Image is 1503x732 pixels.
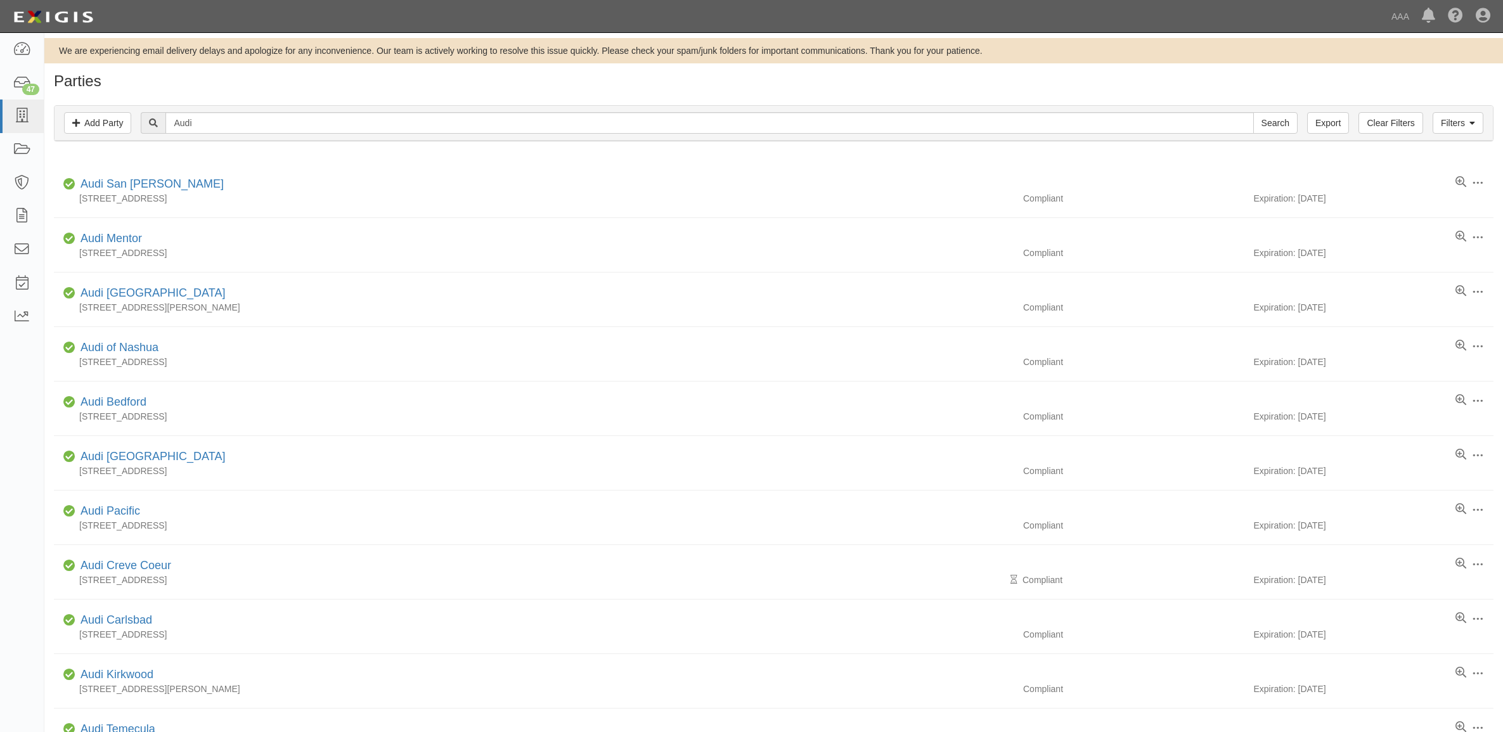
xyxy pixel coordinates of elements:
[75,285,225,302] div: Audi San Diego
[81,341,158,354] a: Audi of Nashua
[54,410,1014,423] div: [STREET_ADDRESS]
[75,503,140,520] div: Audi Pacific
[75,449,225,465] div: Audi Ontario
[54,356,1014,368] div: [STREET_ADDRESS]
[1307,112,1349,134] a: Export
[81,559,171,572] a: Audi Creve Coeur
[44,44,1503,57] div: We are experiencing email delivery delays and apologize for any inconvenience. Our team is active...
[63,671,75,679] i: Compliant
[54,192,1014,205] div: [STREET_ADDRESS]
[64,112,131,134] a: Add Party
[81,450,225,463] a: Audi [GEOGRAPHIC_DATA]
[1254,465,1494,477] div: Expiration: [DATE]
[75,176,224,193] div: Audi San Juan
[1254,628,1494,641] div: Expiration: [DATE]
[75,340,158,356] div: Audi of Nashua
[1014,519,1254,532] div: Compliant
[1455,285,1466,298] a: View results summary
[54,519,1014,532] div: [STREET_ADDRESS]
[1253,112,1298,134] input: Search
[1254,410,1494,423] div: Expiration: [DATE]
[1254,247,1494,259] div: Expiration: [DATE]
[1014,356,1254,368] div: Compliant
[81,395,146,408] a: Audi Bedford
[54,628,1014,641] div: [STREET_ADDRESS]
[1014,410,1254,423] div: Compliant
[1455,394,1466,407] a: View results summary
[1455,558,1466,570] a: View results summary
[1254,519,1494,532] div: Expiration: [DATE]
[1448,9,1463,24] i: Help Center - Complianz
[22,84,39,95] div: 47
[75,612,152,629] div: Audi Carlsbad
[165,112,1253,134] input: Search
[10,6,97,29] img: logo-5460c22ac91f19d4615b14bd174203de0afe785f0fc80cf4dbbc73dc1793850b.png
[1014,465,1254,477] div: Compliant
[63,398,75,407] i: Compliant
[1010,575,1017,584] i: Pending Review
[1014,574,1254,586] div: Compliant
[75,558,171,574] div: Audi Creve Coeur
[1254,683,1494,695] div: Expiration: [DATE]
[54,683,1014,695] div: [STREET_ADDRESS][PERSON_NAME]
[1455,340,1466,352] a: View results summary
[1455,612,1466,625] a: View results summary
[1254,192,1494,205] div: Expiration: [DATE]
[1385,4,1416,29] a: AAA
[63,234,75,243] i: Compliant
[1254,301,1494,314] div: Expiration: [DATE]
[54,73,1493,89] h1: Parties
[75,231,142,247] div: Audi Mentor
[1014,192,1254,205] div: Compliant
[1455,449,1466,461] a: View results summary
[1455,667,1466,679] a: View results summary
[1014,683,1254,695] div: Compliant
[81,232,142,245] a: Audi Mentor
[63,507,75,516] i: Compliant
[1014,628,1254,641] div: Compliant
[54,301,1014,314] div: [STREET_ADDRESS][PERSON_NAME]
[1455,176,1466,189] a: View results summary
[1455,503,1466,516] a: View results summary
[1014,301,1254,314] div: Compliant
[75,667,153,683] div: Audi Kirkwood
[81,286,225,299] a: Audi [GEOGRAPHIC_DATA]
[54,247,1014,259] div: [STREET_ADDRESS]
[81,613,152,626] a: Audi Carlsbad
[81,668,153,681] a: Audi Kirkwood
[63,616,75,625] i: Compliant
[75,394,146,411] div: Audi Bedford
[63,453,75,461] i: Compliant
[81,177,224,190] a: Audi San [PERSON_NAME]
[1433,112,1483,134] a: Filters
[1358,112,1422,134] a: Clear Filters
[63,344,75,352] i: Compliant
[1455,231,1466,243] a: View results summary
[63,562,75,570] i: Compliant
[1014,247,1254,259] div: Compliant
[54,574,1014,586] div: [STREET_ADDRESS]
[63,180,75,189] i: Compliant
[54,465,1014,477] div: [STREET_ADDRESS]
[63,289,75,298] i: Compliant
[1254,356,1494,368] div: Expiration: [DATE]
[1254,574,1494,586] div: Expiration: [DATE]
[81,504,140,517] a: Audi Pacific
